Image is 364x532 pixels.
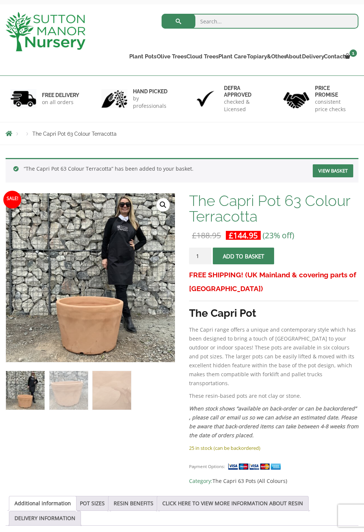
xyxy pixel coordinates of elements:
[162,14,358,29] input: Search...
[344,51,358,62] a: 1
[6,12,85,51] img: logo
[189,325,358,388] p: The Capri range offers a unique and contemporary style which has been designed to bring a touch o...
[133,95,172,110] p: by professionals
[300,51,323,62] a: Delivery
[284,51,300,62] a: About
[189,193,358,224] h1: The Capri Pot 63 Colour Terracotta
[315,98,354,113] p: consistent price checks
[189,477,358,486] span: Category:
[42,92,79,99] h6: FREE DELIVERY
[212,477,287,484] a: The Capri 63 Pots (All Colours)
[189,307,256,319] strong: The Capri Pot
[3,191,21,209] span: Sale!
[192,89,218,108] img: 3.jpg
[189,444,358,452] p: 25 in stock (can be backordered)
[14,511,75,525] a: DELIVERY INFORMATION
[133,88,172,95] h6: hand picked
[92,371,131,410] img: The Capri Pot 63 Colour Terracotta - Image 3
[6,371,45,410] img: The Capri Pot 63 Colour Terracotta
[189,464,225,469] small: Payment Options:
[315,85,354,98] h6: Price promise
[189,405,358,439] em: When stock shows “available on back-order or can be backordered” , please call or email us so we ...
[323,51,344,62] a: Contact
[245,51,284,62] a: Topiary&Other
[228,462,283,470] img: payment supported
[156,198,170,212] a: View full-screen image gallery
[229,230,258,241] bdi: 144.95
[350,49,357,57] span: 1
[162,496,303,510] a: CLICK HERE TO VIEW MORE INFORMATION ABOUT RESIN
[213,248,274,264] button: Add to basket
[217,51,245,62] a: Plant Care
[224,98,263,113] p: checked & Licensed
[49,371,88,410] img: The Capri Pot 63 Colour Terracotta - Image 2
[32,131,117,137] span: The Capri Pot 63 Colour Terracotta
[114,496,153,510] a: RESIN BENEFITS
[101,89,127,108] img: 2.jpg
[10,89,36,108] img: 1.jpg
[42,99,79,106] p: on all orders
[313,164,353,177] a: View basket
[192,230,221,241] bdi: 188.95
[6,130,358,136] nav: Breadcrumbs
[185,51,217,62] a: Cloud Trees
[155,51,185,62] a: Olive Trees
[80,496,105,510] a: POT SIZES
[14,496,71,510] a: Additional information
[189,248,211,264] input: Product quantity
[189,268,358,296] h3: FREE SHIPPING! (UK Mainland & covering parts of [GEOGRAPHIC_DATA])
[128,51,155,62] a: Plant Pots
[192,230,196,241] span: £
[283,87,309,110] img: 4.jpg
[6,158,358,183] div: “The Capri Pot 63 Colour Terracotta” has been added to your basket.
[263,230,294,241] span: (23% off)
[189,391,358,400] p: These resin-based pots are not clay or stone.
[229,230,233,241] span: £
[224,85,263,98] h6: Defra approved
